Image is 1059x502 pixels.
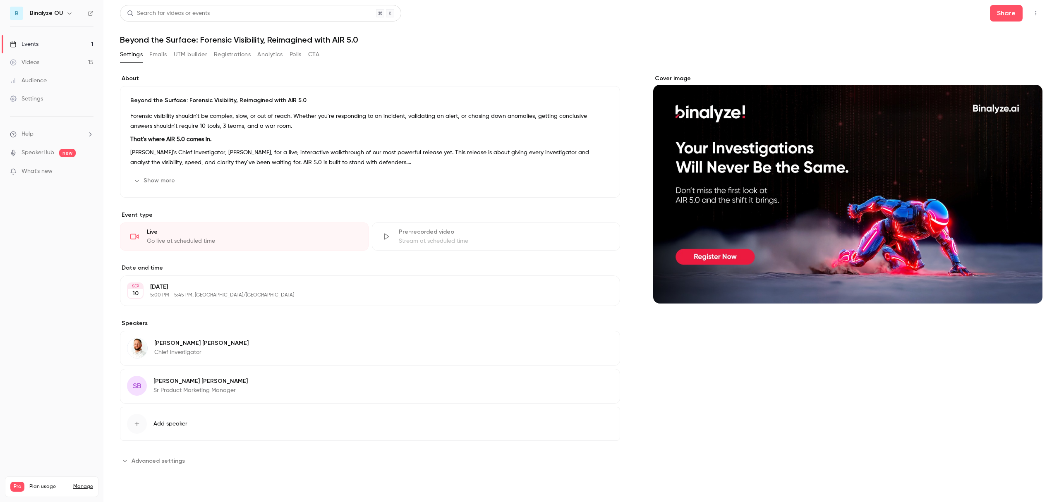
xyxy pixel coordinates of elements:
[154,348,249,356] p: Chief Investigator
[10,58,39,67] div: Videos
[10,130,93,139] li: help-dropdown-opener
[120,369,620,404] div: SB[PERSON_NAME] [PERSON_NAME]Sr Product Marketing Manager
[120,74,620,83] label: About
[372,222,621,251] div: Pre-recorded videoStream at scheduled time
[130,96,610,105] p: Beyond the Surface: Forensic Visibility, Reimagined with AIR 5.0
[399,237,610,245] div: Stream at scheduled time
[127,338,147,358] img: Lee Sult
[120,454,190,467] button: Advanced settings
[153,377,248,385] p: [PERSON_NAME] [PERSON_NAME]
[257,48,283,61] button: Analytics
[214,48,251,61] button: Registrations
[120,407,620,441] button: Add speaker
[22,148,54,157] a: SpeakerHub
[59,149,76,157] span: new
[147,237,358,245] div: Go live at scheduled time
[150,292,576,299] p: 5:00 PM - 5:45 PM, [GEOGRAPHIC_DATA]/[GEOGRAPHIC_DATA]
[22,130,34,139] span: Help
[29,483,68,490] span: Plan usage
[127,9,210,18] div: Search for videos or events
[120,222,369,251] div: LiveGo live at scheduled time
[150,283,576,291] p: [DATE]
[153,420,187,428] span: Add speaker
[133,380,141,392] span: SB
[147,228,358,236] div: Live
[399,228,610,236] div: Pre-recorded video
[120,264,620,272] label: Date and time
[22,167,53,176] span: What's new
[10,482,24,492] span: Pro
[153,386,248,394] p: Sr Product Marketing Manager
[120,454,620,467] section: Advanced settings
[128,283,143,289] div: SEP
[10,95,43,103] div: Settings
[120,48,143,61] button: Settings
[120,211,620,219] p: Event type
[130,111,610,131] p: Forensic visibility shouldn't be complex, slow, or out of reach. Whether you're responding to an ...
[132,457,185,465] span: Advanced settings
[308,48,319,61] button: CTA
[30,9,63,17] h6: Binalyze OU
[10,76,47,85] div: Audience
[290,48,302,61] button: Polls
[132,289,139,298] p: 10
[130,136,211,142] strong: That’s where AIR 5.0 comes in.
[130,174,180,187] button: Show more
[73,483,93,490] a: Manage
[174,48,207,61] button: UTM builder
[154,339,249,347] p: [PERSON_NAME] [PERSON_NAME]
[120,319,620,327] label: Speakers
[990,5,1023,22] button: Share
[120,331,620,366] div: Lee Sult[PERSON_NAME] [PERSON_NAME]Chief Investigator
[653,74,1042,304] section: Cover image
[15,9,19,18] span: B
[120,35,1042,45] h1: Beyond the Surface: Forensic Visibility, Reimagined with AIR 5.0
[653,74,1042,83] label: Cover image
[130,148,610,167] p: [PERSON_NAME]’s Chief Investigator, [PERSON_NAME], for a live, interactive walkthrough of our mos...
[149,48,167,61] button: Emails
[10,40,38,48] div: Events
